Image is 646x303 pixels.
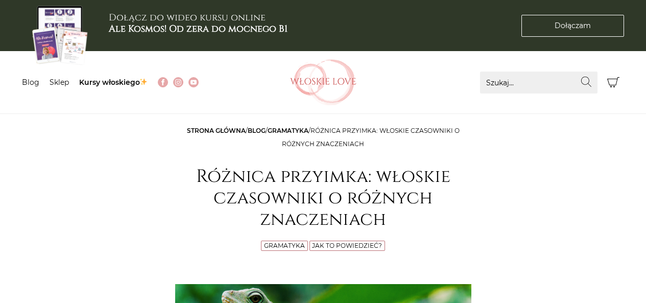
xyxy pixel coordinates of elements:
[264,242,305,249] a: Gramatyka
[480,72,597,94] input: Szukaj...
[187,127,246,134] a: Strona główna
[555,20,591,31] span: Dołączam
[282,127,460,148] span: Różnica przyimka: włoskie czasowniki o różnych znaczeniach
[140,78,147,85] img: ✨
[109,12,288,34] h3: Dołącz do wideo kursu online
[248,127,266,134] a: Blog
[603,72,625,94] button: Koszyk
[268,127,308,134] a: Gramatyka
[312,242,382,249] a: Jak to powiedzieć?
[521,15,624,37] a: Dołączam
[79,78,148,87] a: Kursy włoskiego
[22,78,39,87] a: Blog
[187,127,460,148] span: / / /
[290,59,356,105] img: Włoskielove
[50,78,69,87] a: Sklep
[109,22,288,35] b: Ale Kosmos! Od zera do mocnego B1
[175,166,471,230] h1: Różnica przyimka: włoskie czasowniki o różnych znaczeniach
